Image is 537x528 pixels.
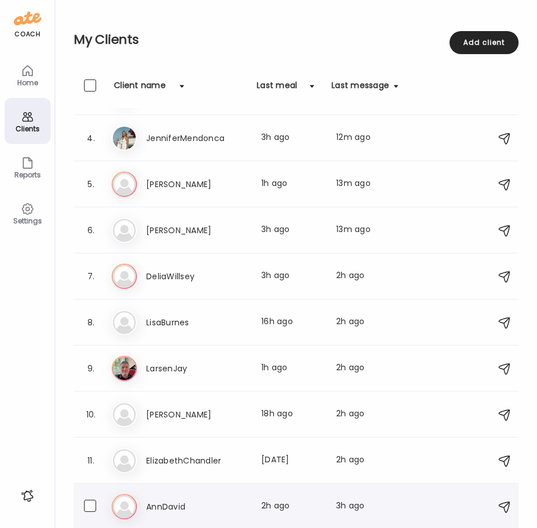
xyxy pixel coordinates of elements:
[261,131,322,145] div: 3h ago
[84,269,98,283] div: 7.
[261,500,322,514] div: 2h ago
[84,454,98,468] div: 11.
[261,454,322,468] div: [DATE]
[14,9,41,28] img: ate
[146,408,247,421] h3: [PERSON_NAME]
[146,362,247,375] h3: LarsenJay
[336,269,398,283] div: 2h ago
[84,408,98,421] div: 10.
[336,223,398,237] div: 13m ago
[261,316,322,329] div: 16h ago
[261,177,322,191] div: 1h ago
[146,454,247,468] h3: ElizabethChandler
[336,316,398,329] div: 2h ago
[84,316,98,329] div: 8.
[146,500,247,514] h3: AnnDavid
[146,223,247,237] h3: [PERSON_NAME]
[7,217,48,225] div: Settings
[336,131,398,145] div: 12m ago
[336,408,398,421] div: 2h ago
[7,125,48,132] div: Clients
[332,79,389,98] div: Last message
[84,177,98,191] div: 5.
[261,362,322,375] div: 1h ago
[7,79,48,86] div: Home
[261,223,322,237] div: 3h ago
[261,408,322,421] div: 18h ago
[7,171,48,178] div: Reports
[146,269,247,283] h3: DeliaWillsey
[450,31,519,54] div: Add client
[84,362,98,375] div: 9.
[336,500,398,514] div: 3h ago
[336,362,398,375] div: 2h ago
[114,79,166,98] div: Client name
[336,177,398,191] div: 13m ago
[146,316,247,329] h3: LisaBurnes
[146,131,247,145] h3: JenniferMendonca
[146,177,247,191] h3: [PERSON_NAME]
[14,29,40,39] div: coach
[261,269,322,283] div: 3h ago
[336,454,398,468] div: 2h ago
[74,31,519,48] h2: My Clients
[84,223,98,237] div: 6.
[84,131,98,145] div: 4.
[257,79,297,98] div: Last meal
